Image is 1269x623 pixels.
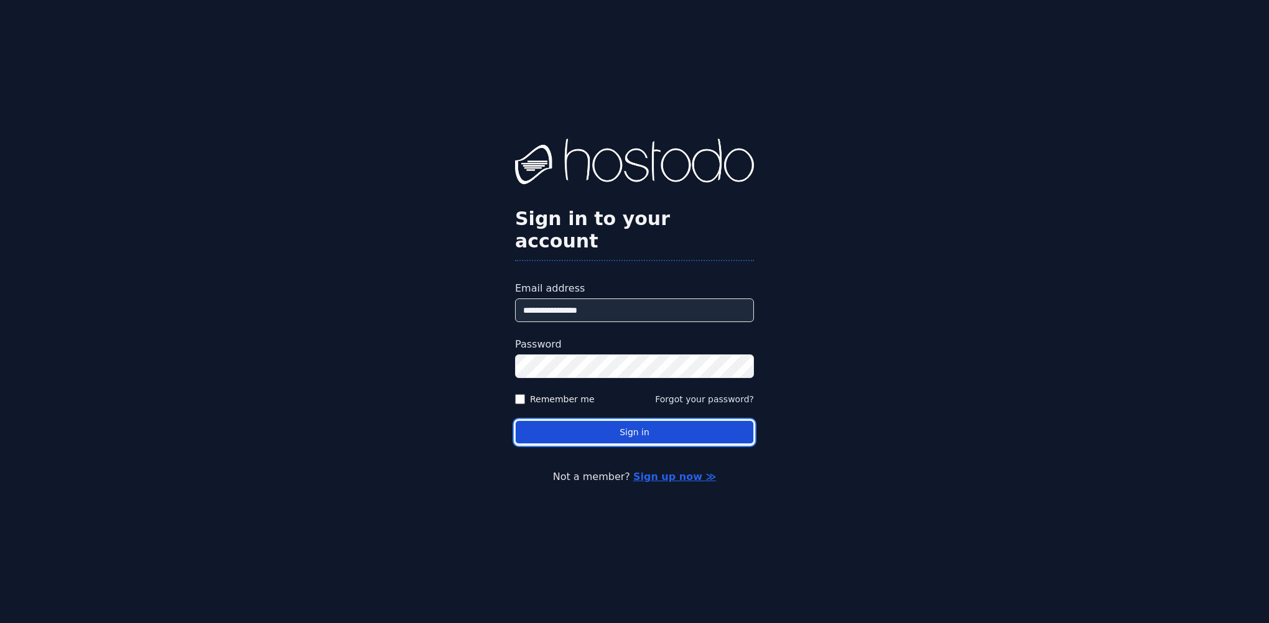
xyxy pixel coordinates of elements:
[515,139,754,188] img: Hostodo
[515,208,754,252] h2: Sign in to your account
[515,337,754,352] label: Password
[515,420,754,445] button: Sign in
[655,393,754,405] button: Forgot your password?
[515,281,754,296] label: Email address
[60,469,1209,484] p: Not a member?
[633,471,716,482] a: Sign up now ≫
[530,393,595,405] label: Remember me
